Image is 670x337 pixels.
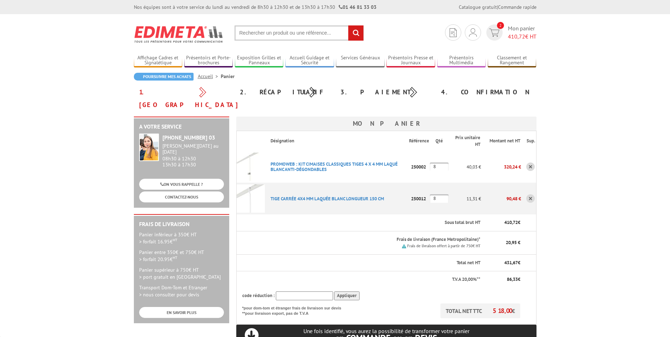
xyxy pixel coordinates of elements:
[134,86,235,111] div: 1. [GEOGRAPHIC_DATA]
[487,276,520,283] p: €
[221,73,235,80] li: Panier
[487,138,520,144] p: Montant net HT
[339,4,376,10] strong: 01 46 81 33 03
[139,134,159,161] img: widget-service.jpg
[134,73,194,81] a: Poursuivre mes achats
[162,143,224,167] div: 08h30 à 12h30 13h30 à 17h30
[504,260,518,266] span: 431,67
[134,4,376,11] div: Nos équipes sont à votre service du lundi au vendredi de 8h30 à 12h30 et de 13h30 à 17h30
[409,138,429,144] p: Référence
[184,55,233,66] a: Présentoirs et Porte-brochures
[481,193,521,205] p: 90,48 €
[498,4,536,10] a: Commande rapide
[508,24,536,41] span: Mon panier
[139,191,224,202] a: CONTACTEZ-NOUS
[508,32,536,41] span: € HT
[134,21,224,47] img: Edimeta
[236,117,536,131] h3: Mon panier
[507,276,518,282] span: 86,33
[242,292,275,298] span: code réduction :
[409,193,430,205] p: 250012
[469,28,477,37] img: devis rapide
[265,131,409,151] th: Désignation
[235,55,284,66] a: Exposition Grilles et Panneaux
[407,243,480,248] small: Frais de livraison offert à partir de 750€ HT
[134,55,183,66] a: Affichage Cadres et Signalétique
[139,238,177,245] span: > forfait 16.95€
[242,260,481,266] p: Total net HT
[409,161,430,173] p: 250002
[285,55,334,66] a: Accueil Guidage et Sécurité
[139,291,199,298] span: > nous consulter pour devis
[237,153,265,181] img: PROMOWEB : KIT CIMAISES CLASSIQUES TIGES 4 X 4 MM LAQUé BLANC ANTI-DéGONDABLES
[173,237,177,242] sup: HT
[508,33,525,40] span: 410,72
[271,161,398,172] a: PROMOWEB : KIT CIMAISES CLASSIQUES TIGES 4 X 4 MM LAQUé BLANC ANTI-DéGONDABLES
[139,256,177,262] span: > forfait 20.95€
[459,4,536,11] div: |
[449,161,481,173] p: 40,03 €
[506,240,520,246] span: 20,95 €
[459,4,497,10] a: Catalogue gratuit
[334,291,360,300] input: Appliquer
[402,244,406,248] img: picto.png
[162,143,224,155] div: [PERSON_NAME][DATE] au [DATE]
[139,124,224,130] h2: A votre service
[139,231,224,245] p: Panier inférieur à 350€ HT
[436,86,536,99] div: 4. Confirmation
[139,249,224,263] p: Panier entre 350€ et 750€ HT
[437,55,486,66] a: Présentoirs Multimédia
[271,196,384,202] a: TIGE CARRéE 4X4 MM LAQUéE BLANC LONGUEUR 150 CM
[242,303,348,317] p: *pour dom-tom et étranger frais de livraison sur devis **pour livraison export, pas de T.V.A
[481,161,521,173] p: 320,24 €
[493,307,512,315] span: 518,00
[162,134,215,141] strong: [PHONE_NUMBER] 03
[198,73,221,79] a: Accueil
[386,55,435,66] a: Présentoirs Presse et Journaux
[440,303,520,318] p: TOTAL NET TTC €
[348,25,363,41] input: rechercher
[454,135,481,148] p: Prix unitaire HT
[430,131,449,151] th: Qté
[489,29,499,37] img: devis rapide
[497,22,504,29] span: 2
[487,260,520,266] p: €
[449,193,481,205] p: 11,31 €
[487,219,520,226] p: €
[237,184,265,213] img: TIGE CARRéE 4X4 MM LAQUéE BLANC LONGUEUR 150 CM
[450,28,457,37] img: devis rapide
[139,274,221,280] span: > port gratuit en [GEOGRAPHIC_DATA]
[173,255,177,260] sup: HT
[504,219,518,225] span: 410,72
[235,25,364,41] input: Rechercher un produit ou une référence...
[265,214,481,231] th: Sous total brut HT
[139,284,224,298] p: Transport Dom-Tom et Etranger
[139,307,224,318] a: EN SAVOIR PLUS
[336,55,385,66] a: Services Généraux
[235,86,335,99] div: 2. Récapitulatif
[271,236,481,243] p: Frais de livraison (France Metropolitaine)*
[139,221,224,227] h2: Frais de Livraison
[139,179,224,190] a: ON VOUS RAPPELLE ?
[139,266,224,280] p: Panier supérieur à 750€ HT
[485,24,536,41] a: devis rapide 2 Mon panier 410,72€ HT
[335,86,436,99] div: 3. Paiement
[242,276,481,283] p: T.V.A 20,00%**
[488,55,536,66] a: Classement et Rangement
[521,131,536,151] th: Sup.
